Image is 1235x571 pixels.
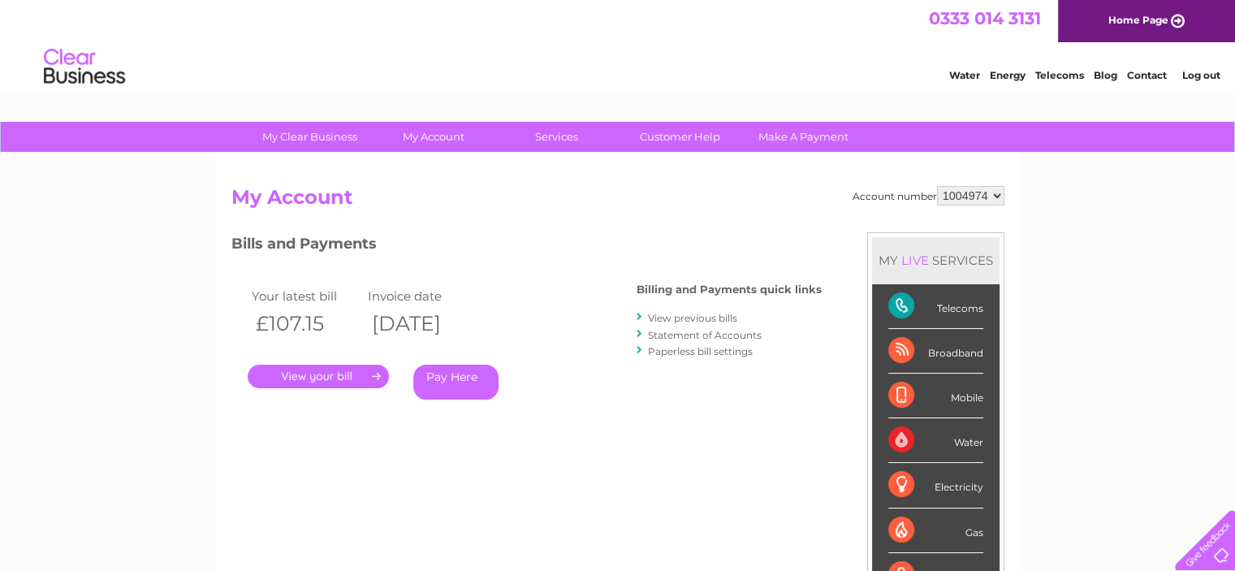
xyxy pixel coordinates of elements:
[888,418,983,463] div: Water
[43,42,126,92] img: logo.png
[872,237,1000,283] div: MY SERVICES
[248,285,365,307] td: Your latest bill
[235,9,1002,79] div: Clear Business is a trading name of Verastar Limited (registered in [GEOGRAPHIC_DATA] No. 3667643...
[888,284,983,329] div: Telecoms
[231,232,822,261] h3: Bills and Payments
[949,69,980,81] a: Water
[248,307,365,340] th: £107.15
[888,374,983,418] div: Mobile
[248,365,389,388] a: .
[1035,69,1084,81] a: Telecoms
[231,186,1004,217] h2: My Account
[1094,69,1117,81] a: Blog
[888,463,983,508] div: Electricity
[898,253,932,268] div: LIVE
[853,186,1004,205] div: Account number
[364,285,481,307] td: Invoice date
[929,8,1041,28] a: 0333 014 3131
[736,122,870,152] a: Make A Payment
[648,312,737,324] a: View previous bills
[648,329,762,341] a: Statement of Accounts
[364,307,481,340] th: [DATE]
[413,365,499,400] a: Pay Here
[366,122,500,152] a: My Account
[990,69,1026,81] a: Energy
[648,345,753,357] a: Paperless bill settings
[637,283,822,296] h4: Billing and Payments quick links
[888,508,983,553] div: Gas
[888,329,983,374] div: Broadband
[490,122,624,152] a: Services
[1127,69,1167,81] a: Contact
[1181,69,1220,81] a: Log out
[613,122,747,152] a: Customer Help
[243,122,377,152] a: My Clear Business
